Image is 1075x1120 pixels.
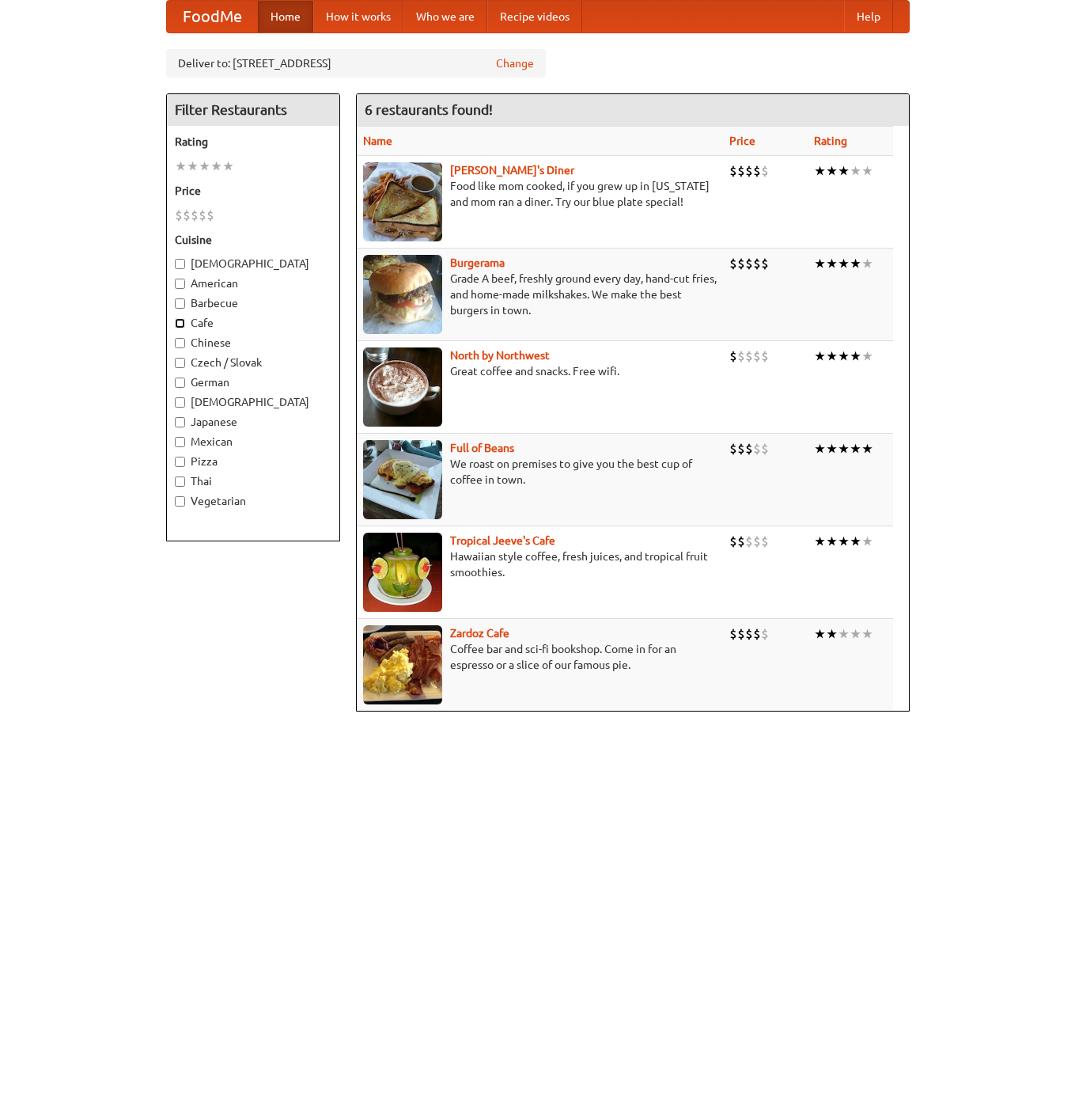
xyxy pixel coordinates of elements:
[838,255,850,272] li: ★
[826,625,838,643] li: ★
[861,162,873,180] li: ★
[814,162,826,180] li: ★
[175,134,331,150] h5: Rating
[363,549,717,580] p: Hawaiian style coffee, fresh juices, and tropical fruit smoothies.
[363,440,442,519] img: beans.jpg
[175,315,331,331] label: Cafe
[175,496,185,507] input: Vegetarian
[175,457,185,467] input: Pizza
[175,295,331,311] label: Barbecue
[850,162,861,180] li: ★
[826,440,838,457] li: ★
[826,255,838,272] li: ★
[761,255,769,272] li: $
[814,440,826,457] li: ★
[826,162,838,180] li: ★
[850,625,861,643] li: ★
[450,442,514,454] b: Full of Beans
[826,347,838,365] li: ★
[175,207,183,224] li: $
[745,255,753,272] li: $
[206,207,214,224] li: $
[175,355,331,370] label: Czech / Slovak
[737,440,745,457] li: $
[729,347,737,365] li: $
[175,232,331,248] h5: Cuisine
[745,347,753,365] li: $
[175,394,331,410] label: [DEMOGRAPHIC_DATA]
[737,625,745,643] li: $
[745,625,753,643] li: $
[753,440,761,457] li: $
[363,271,717,318] p: Grade A beef, freshly ground every day, hand-cut fries, and home-made milkshakes. We make the bes...
[175,338,185,348] input: Chinese
[861,347,873,365] li: ★
[838,440,850,457] li: ★
[166,49,546,78] div: Deliver to: [STREET_ADDRESS]
[175,275,331,291] label: American
[365,102,493,117] ng-pluralize: 6 restaurants found!
[363,135,392,147] a: Name
[175,298,185,309] input: Barbecue
[850,255,861,272] li: ★
[167,94,339,126] h4: Filter Restaurants
[363,625,442,704] img: zardoz.jpg
[175,374,331,390] label: German
[838,533,850,550] li: ★
[210,158,222,175] li: ★
[753,162,761,180] li: $
[450,256,505,269] a: Burgerama
[850,440,861,457] li: ★
[175,158,187,175] li: ★
[175,417,185,427] input: Japanese
[175,397,185,408] input: [DEMOGRAPHIC_DATA]
[729,255,737,272] li: $
[496,55,534,71] a: Change
[814,533,826,550] li: ★
[838,625,850,643] li: ★
[814,347,826,365] li: ★
[175,183,331,199] h5: Price
[175,476,185,487] input: Thai
[313,1,403,32] a: How it works
[838,162,850,180] li: ★
[258,1,313,32] a: Home
[175,437,185,447] input: Mexican
[737,162,745,180] li: $
[363,255,442,334] img: burgerama.jpg
[737,255,745,272] li: $
[753,255,761,272] li: $
[403,1,487,32] a: Who we are
[363,363,717,379] p: Great coffee and snacks. Free wifi.
[838,347,850,365] li: ★
[450,349,550,362] b: North by Northwest
[850,347,861,365] li: ★
[753,533,761,550] li: $
[175,493,331,509] label: Vegetarian
[861,533,873,550] li: ★
[753,347,761,365] li: $
[363,162,442,241] img: sallys.jpg
[450,164,574,177] a: [PERSON_NAME]'s Diner
[183,207,191,224] li: $
[187,158,199,175] li: ★
[175,358,185,368] input: Czech / Slovak
[761,347,769,365] li: $
[844,1,893,32] a: Help
[175,318,185,328] input: Cafe
[175,259,185,269] input: [DEMOGRAPHIC_DATA]
[175,279,185,289] input: American
[861,625,873,643] li: ★
[761,440,769,457] li: $
[175,434,331,450] label: Mexican
[761,162,769,180] li: $
[745,162,753,180] li: $
[861,255,873,272] li: ★
[222,158,234,175] li: ★
[450,534,555,547] a: Tropical Jeeve's Cafe
[729,440,737,457] li: $
[745,533,753,550] li: $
